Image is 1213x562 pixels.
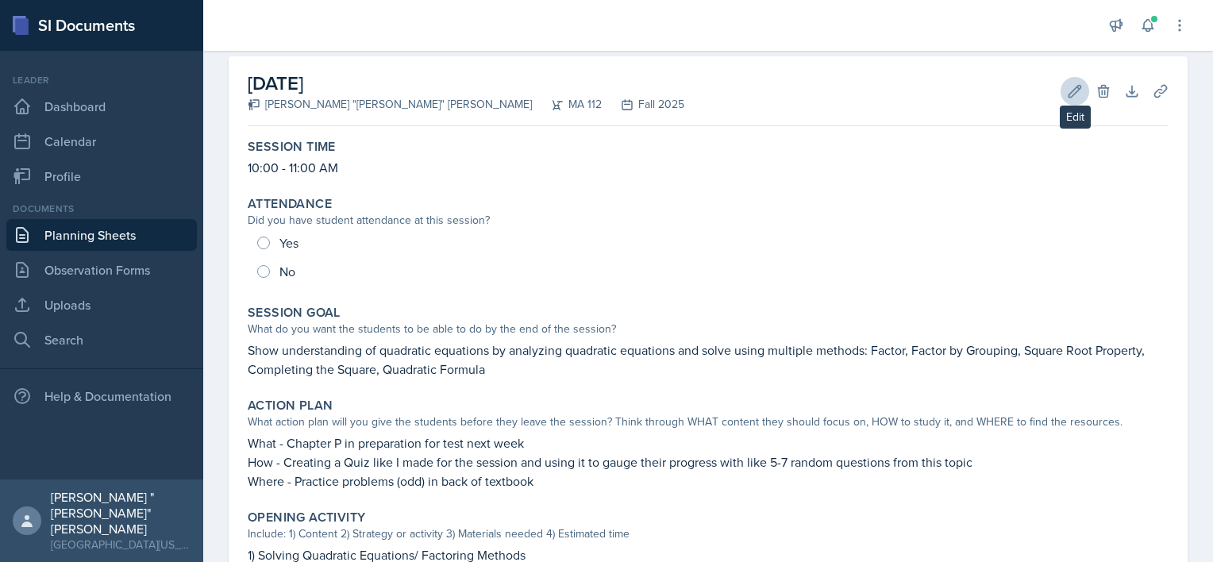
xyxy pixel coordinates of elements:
[248,196,332,212] label: Attendance
[248,321,1169,337] div: What do you want the students to be able to do by the end of the session?
[1061,77,1089,106] button: Edit
[6,202,197,216] div: Documents
[6,254,197,286] a: Observation Forms
[6,73,197,87] div: Leader
[532,96,602,113] div: MA 112
[6,90,197,122] a: Dashboard
[51,489,191,537] div: [PERSON_NAME] "[PERSON_NAME]" [PERSON_NAME]
[248,96,532,113] div: [PERSON_NAME] "[PERSON_NAME]" [PERSON_NAME]
[248,452,1169,472] p: How - Creating a Quiz like I made for the session and using it to gauge their progress with like ...
[248,398,333,414] label: Action Plan
[248,212,1169,229] div: Did you have student attendance at this session?
[248,341,1169,379] p: Show understanding of quadratic equations by analyzing quadratic equations and solve using multip...
[248,139,336,155] label: Session Time
[6,289,197,321] a: Uploads
[248,158,1169,177] p: 10:00 - 11:00 AM
[248,305,341,321] label: Session Goal
[6,324,197,356] a: Search
[6,160,197,192] a: Profile
[248,525,1169,542] div: Include: 1) Content 2) Strategy or activity 3) Materials needed 4) Estimated time
[248,433,1169,452] p: What - Chapter P in preparation for test next week
[6,380,197,412] div: Help & Documentation
[602,96,684,113] div: Fall 2025
[6,219,197,251] a: Planning Sheets
[6,125,197,157] a: Calendar
[248,472,1169,491] p: Where - Practice problems (odd) in back of textbook
[248,69,684,98] h2: [DATE]
[51,537,191,552] div: [GEOGRAPHIC_DATA][US_STATE] in [GEOGRAPHIC_DATA]
[248,414,1169,430] div: What action plan will you give the students before they leave the session? Think through WHAT con...
[248,510,365,525] label: Opening Activity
